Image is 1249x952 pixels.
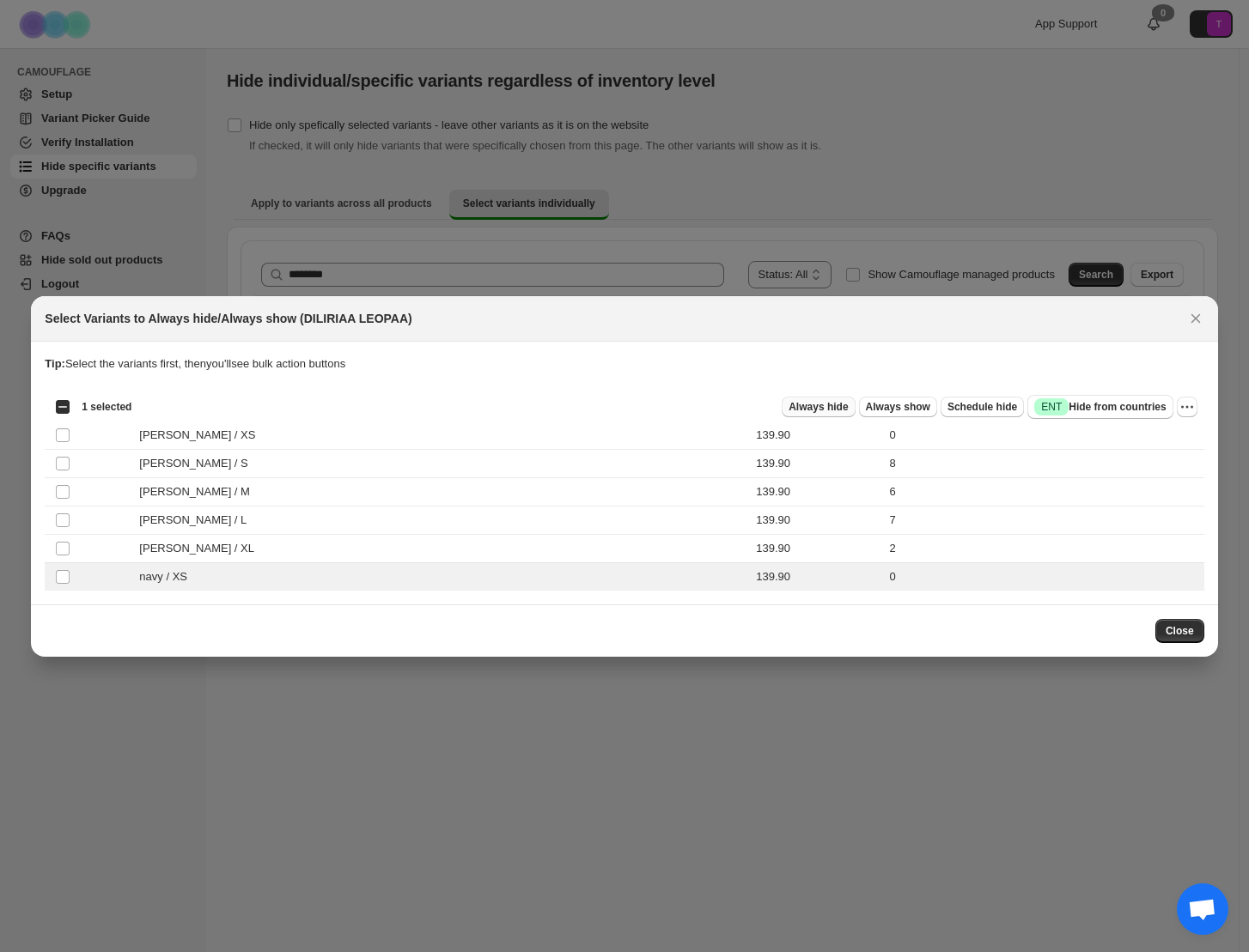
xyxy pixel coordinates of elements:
td: 139.90 [751,506,884,534]
button: Always show [859,397,937,417]
td: 6 [885,477,1204,506]
td: 0 [885,562,1204,591]
td: 0 [885,421,1204,449]
span: [PERSON_NAME] / XS [139,427,265,444]
span: ENT [1041,400,1062,414]
button: Always hide [782,397,855,417]
span: Always hide [789,400,848,414]
div: Open de chat [1177,883,1228,935]
span: Hide from countries [1034,398,1166,415]
button: Close [1155,619,1204,643]
td: 139.90 [751,534,884,562]
span: Always show [866,400,930,414]
span: navy / XS [139,568,196,585]
button: Close [1184,306,1208,330]
td: 2 [885,534,1204,562]
h2: Select Variants to Always hide/Always show (DILIRIAA LEOPAA) [45,310,411,327]
span: [PERSON_NAME] / S [139,455,257,472]
td: 139.90 [751,449,884,477]
td: 139.90 [751,562,884,591]
td: 139.90 [751,477,884,506]
strong: Tip: [45,357,65,370]
span: [PERSON_NAME] / M [139,483,259,500]
td: 139.90 [751,421,884,449]
span: Schedule hide [947,400,1017,414]
td: 7 [885,506,1204,534]
button: SuccessENTHide from countries [1027,395,1173,419]
td: 8 [885,449,1204,477]
span: [PERSON_NAME] / L [139,512,255,529]
span: Close [1166,624,1194,638]
button: Schedule hide [941,397,1024,417]
span: [PERSON_NAME] / XL [139,540,263,557]
p: Select the variants first, then you'll see bulk action buttons [45,355,1203,373]
span: 1 selected [82,400,131,414]
button: More actions [1177,397,1197,417]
